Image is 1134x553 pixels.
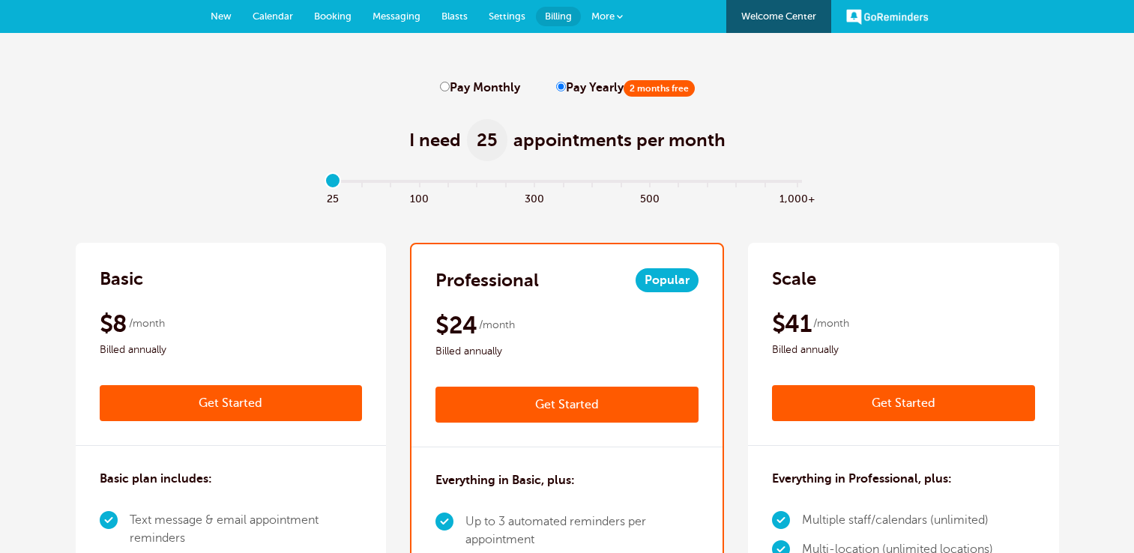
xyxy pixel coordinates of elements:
span: 100 [405,189,433,206]
h2: Basic [100,267,143,291]
span: Calendar [253,10,293,22]
span: Blasts [441,10,468,22]
span: /month [813,315,849,333]
span: Messaging [373,10,420,22]
li: Multiple staff/calendars (unlimited) [802,506,993,535]
li: Text message & email appointment reminders [130,506,363,553]
span: appointments per month [513,128,726,152]
span: Settings [489,10,525,22]
h3: Everything in Basic, plus: [435,471,575,489]
span: New [211,10,232,22]
span: /month [129,315,165,333]
label: Pay Monthly [440,81,520,95]
a: Billing [536,7,581,26]
span: /month [479,316,515,334]
a: Get Started [435,387,699,423]
span: 1,000+ [779,189,815,206]
span: $8 [100,309,127,339]
span: More [591,10,615,22]
span: 300 [520,189,549,206]
h2: Scale [772,267,816,291]
span: Popular [636,268,699,292]
input: Pay Yearly2 months free [556,82,566,91]
span: $24 [435,310,477,340]
span: 2 months free [624,80,695,97]
a: Get Started [100,385,363,421]
span: Booking [314,10,352,22]
a: Get Started [772,385,1035,421]
h3: Basic plan includes: [100,470,212,488]
span: I need [409,128,461,152]
span: 25 [319,189,347,206]
span: Billing [545,10,572,22]
span: Billed annually [772,341,1035,359]
span: Billed annually [435,342,699,360]
span: $41 [772,309,811,339]
span: Billed annually [100,341,363,359]
input: Pay Monthly [440,82,450,91]
h3: Everything in Professional, plus: [772,470,952,488]
h2: Professional [435,268,539,292]
span: 25 [467,119,507,161]
span: 500 [636,189,664,206]
label: Pay Yearly [556,81,695,95]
